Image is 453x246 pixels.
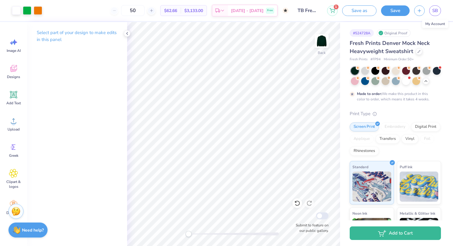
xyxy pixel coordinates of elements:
[334,5,339,9] span: 1
[432,7,438,14] span: SB
[411,122,440,131] div: Digital Print
[350,122,379,131] div: Screen Print
[37,29,117,43] p: Select part of your design to make edits in this panel
[231,8,264,14] span: [DATE] - [DATE]
[357,91,382,96] strong: Made to order:
[6,101,21,106] span: Add Text
[400,172,439,202] img: Puff Ink
[8,127,20,132] span: Upload
[318,50,326,55] div: Back
[342,5,376,16] button: Save as
[350,39,430,55] span: Fresh Prints Denver Mock Neck Heavyweight Sweatshirt
[352,164,368,170] span: Standard
[357,91,431,102] div: We make this product in this color to order, which means it takes 4 weeks.
[420,134,434,143] div: Foil
[384,57,414,62] span: Minimum Order: 50 +
[186,231,192,237] div: Accessibility label
[350,134,374,143] div: Applique
[164,8,177,14] span: $62.66
[6,210,21,215] span: Decorate
[9,153,18,158] span: Greek
[376,134,400,143] div: Transfers
[184,8,203,14] span: $3,133.00
[422,20,448,28] div: My Account
[4,179,23,189] span: Clipart & logos
[350,226,441,240] button: Add to Cart
[381,122,409,131] div: Embroidery
[292,222,329,233] label: Submit to feature on our public gallery.
[22,227,44,233] strong: Need help?
[400,164,412,170] span: Puff Ink
[327,5,338,16] button: 1
[350,110,441,117] div: Print Type
[316,35,328,47] img: Back
[350,57,367,62] span: Fresh Prints
[352,210,367,216] span: Neon Ink
[352,172,391,202] img: Standard
[293,5,323,17] input: Untitled Design
[267,8,273,13] span: Free
[381,5,410,16] button: Save
[7,74,20,79] span: Designs
[370,57,381,62] span: # FP94
[377,29,411,37] div: Original Proof
[350,29,374,37] div: # 524728A
[429,5,441,16] a: SB
[400,210,435,216] span: Metallic & Glitter Ink
[401,134,418,143] div: Vinyl
[7,48,21,53] span: Image AI
[350,147,379,156] div: Rhinestones
[121,5,145,16] input: – –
